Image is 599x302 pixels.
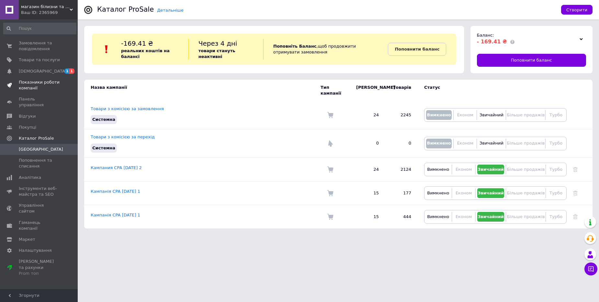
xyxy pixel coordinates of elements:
[64,68,70,74] span: 1
[350,101,385,129] td: 24
[479,139,504,148] button: Звичайний
[477,165,504,174] button: Звичайний
[19,259,60,276] span: [PERSON_NAME] та рахунки
[19,186,60,197] span: Інструменти веб-майстра та SEO
[547,139,565,148] button: Турбо
[454,165,473,174] button: Економ
[480,112,503,117] span: Звичайний
[350,181,385,205] td: 15
[91,165,142,170] a: Кампания CPA [DATE] 2
[507,141,545,145] span: Більше продажів
[19,220,60,231] span: Гаманець компанії
[478,167,504,172] span: Звичайний
[388,43,446,56] a: Поповнити баланс
[478,191,504,195] span: Звичайний
[477,39,507,45] span: - 169.41 ₴
[477,33,494,38] span: Баланс:
[480,141,503,145] span: Звичайний
[426,139,452,148] button: Вимкнено
[91,106,164,111] a: Товари з комісією за замовлення
[427,112,451,117] span: Вимкнено
[573,167,578,172] a: Видалити
[19,68,67,74] span: [DEMOGRAPHIC_DATA]
[198,40,237,47] span: Через 4 дні
[327,166,333,173] img: Комісія за замовлення
[547,110,565,120] button: Турбо
[478,214,504,219] span: Звичайний
[3,23,76,34] input: Пошук
[69,68,74,74] span: 1
[456,191,472,195] span: Економ
[573,191,578,195] a: Видалити
[327,190,333,196] img: Комісія за замовлення
[507,167,545,172] span: Більше продажів
[454,188,473,198] button: Економ
[573,214,578,219] a: Видалити
[426,188,450,198] button: Вимкнено
[92,145,115,150] span: Системна
[511,57,552,63] span: Поповнити баланс
[102,44,111,54] img: :exclamation:
[19,57,60,63] span: Товари та послуги
[548,212,565,222] button: Турбо
[549,191,562,195] span: Турбо
[455,110,475,120] button: Економ
[385,129,418,157] td: 0
[157,8,184,13] a: Детальніше
[508,139,544,148] button: Більше продажів
[454,212,473,222] button: Економ
[508,212,544,222] button: Більше продажів
[385,101,418,129] td: 2245
[456,214,472,219] span: Економ
[549,214,562,219] span: Турбо
[427,191,449,195] span: Вимкнено
[19,175,41,180] span: Аналітика
[327,214,333,220] img: Комісія за замовлення
[477,212,504,222] button: Звичайний
[549,112,562,117] span: Турбо
[273,44,316,49] b: Поповніть Баланс
[19,271,60,276] div: Prom топ
[584,262,597,275] button: Чат з покупцем
[508,110,544,120] button: Більше продажів
[477,54,586,67] a: Поповнити баланс
[121,40,153,47] span: -169.41 ₴
[426,110,452,120] button: Вимкнено
[321,80,350,101] td: Тип кампанії
[21,10,78,16] div: Ваш ID: 2365969
[427,167,449,172] span: Вимкнено
[19,146,63,152] span: [GEOGRAPHIC_DATA]
[21,4,70,10] span: магазин білизни та купальників Чарівна пані
[91,134,155,139] a: Товари з комісією за перехід
[479,110,504,120] button: Звичайний
[91,189,140,194] a: Кампанія CPA [DATE] 1
[427,214,449,219] span: Вимкнено
[418,80,567,101] td: Статус
[92,117,115,122] span: Системна
[19,157,60,169] span: Поповнення та списання
[508,165,544,174] button: Більше продажів
[327,140,333,147] img: Комісія за перехід
[91,213,140,217] a: Кампанія CPA [DATE] 1
[19,113,36,119] span: Відгуки
[549,141,562,145] span: Турбо
[457,112,473,117] span: Економ
[19,237,35,242] span: Маркет
[548,188,565,198] button: Турбо
[395,47,439,52] b: Поповнити баланс
[97,6,154,13] div: Каталог ProSale
[350,80,385,101] td: [PERSON_NAME]
[19,135,54,141] span: Каталог ProSale
[507,214,545,219] span: Більше продажів
[548,165,565,174] button: Турбо
[426,212,450,222] button: Вимкнено
[121,48,170,59] b: реальних коштів на балансі
[385,157,418,181] td: 2124
[566,7,587,12] span: Створити
[263,39,388,60] div: , щоб продовжити отримувати замовлення
[456,167,472,172] span: Економ
[561,5,593,15] button: Створити
[350,205,385,228] td: 15
[385,80,418,101] td: Товарів
[327,112,333,118] img: Комісія за замовлення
